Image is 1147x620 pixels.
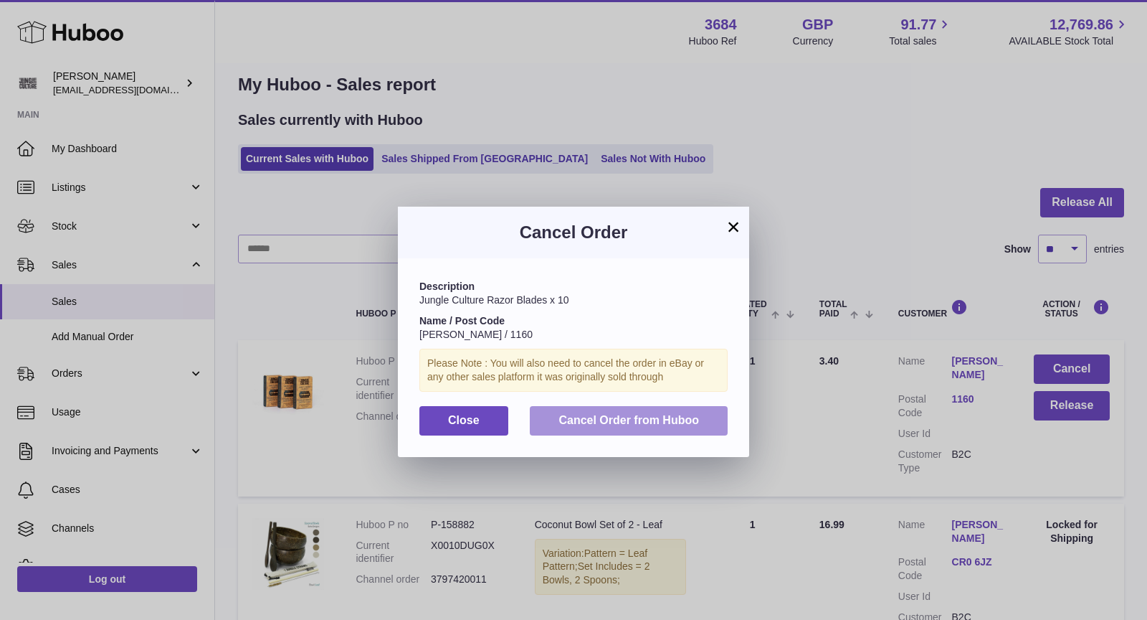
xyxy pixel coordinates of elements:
[419,294,569,306] span: Jungle Culture Razor Blades x 10
[419,221,728,244] h3: Cancel Order
[448,414,480,426] span: Close
[419,349,728,392] div: Please Note : You will also need to cancel the order in eBay or any other sales platform it was o...
[419,281,475,292] strong: Description
[725,218,742,235] button: ×
[419,315,505,327] strong: Name / Post Code
[558,414,699,426] span: Cancel Order from Huboo
[419,406,508,436] button: Close
[419,329,533,340] span: [PERSON_NAME] / 1160
[530,406,728,436] button: Cancel Order from Huboo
